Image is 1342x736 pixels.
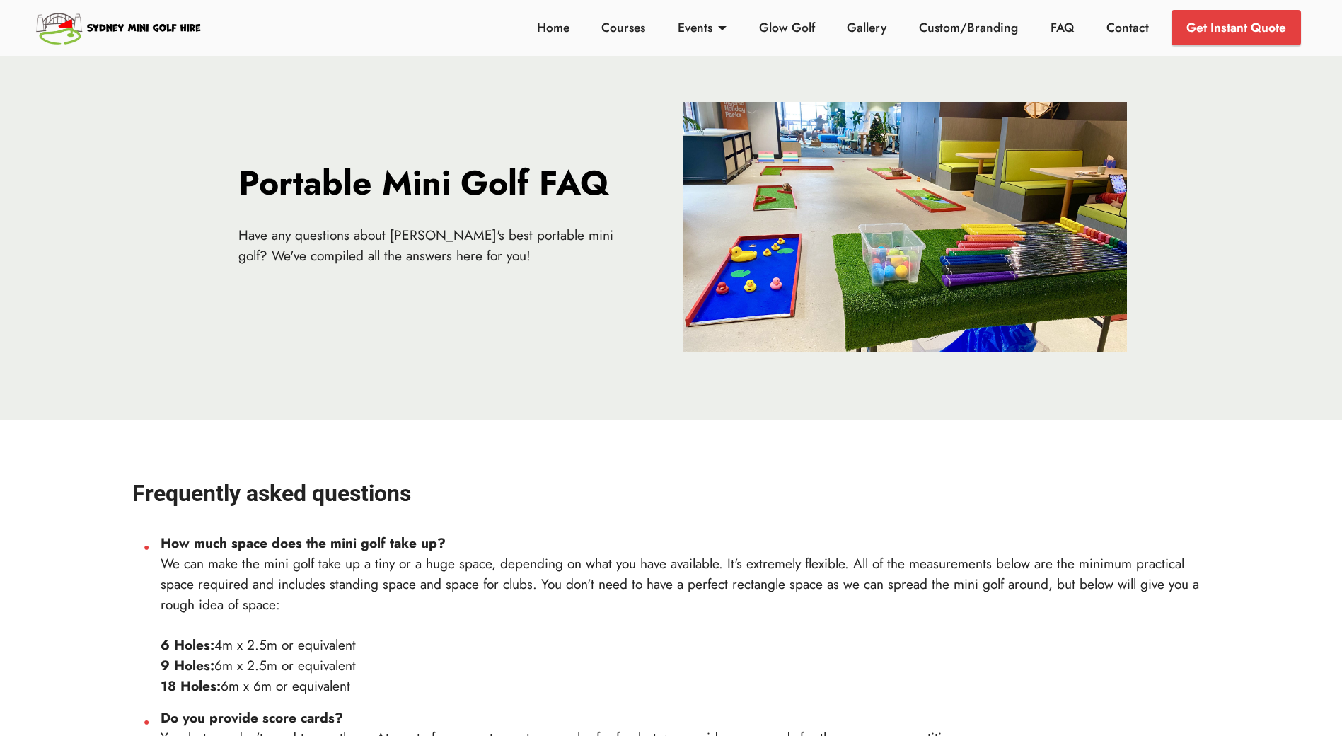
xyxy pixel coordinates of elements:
[755,18,818,37] a: Glow Golf
[843,18,891,37] a: Gallery
[161,553,1199,614] span: We can make the mini golf take up a tiny or a huge space, depending on what you have available. I...
[161,708,343,728] strong: Do you provide score cards?
[34,7,204,48] img: Sydney Mini Golf Hire
[161,676,221,696] strong: 18 Holes:
[161,635,214,655] strong: 6 Holes:
[161,655,356,696] span: 6m x 2.5m or equivalent 6m x 6m or equivalent
[1102,18,1152,37] a: Contact
[161,655,214,675] strong: 9 Holes:
[1047,18,1078,37] a: FAQ
[1172,10,1301,45] a: Get Instant Quote
[132,480,411,507] strong: Frequently asked questions
[674,18,731,37] a: Events
[683,102,1127,352] img: Mini Golf Hire Sydney
[915,18,1022,37] a: Custom/Branding
[598,18,649,37] a: Courses
[533,18,573,37] a: Home
[238,159,609,207] strong: Portable Mini Golf FAQ
[161,635,356,655] span: 4m x 2.5m or equivalent
[161,533,446,553] strong: How much space does the mini golf take up?
[238,225,637,266] p: Have any questions about [PERSON_NAME]'s best portable mini golf? We've compiled all the answers ...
